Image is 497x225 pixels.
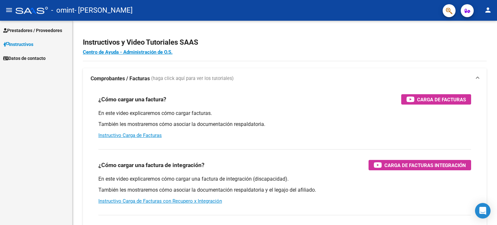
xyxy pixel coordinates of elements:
span: - omint [51,3,74,17]
span: Instructivos [3,41,33,48]
h3: ¿Cómo cargar una factura? [98,95,166,104]
a: Instructivo Carga de Facturas con Recupero x Integración [98,198,222,204]
span: Prestadores / Proveedores [3,27,62,34]
mat-icon: person [484,6,492,14]
p: En este video explicaremos cómo cargar una factura de integración (discapacidad). [98,175,471,183]
a: Instructivo Carga de Facturas [98,132,162,138]
span: (haga click aquí para ver los tutoriales) [151,75,234,82]
button: Carga de Facturas [401,94,471,105]
p: También les mostraremos cómo asociar la documentación respaldatoria y el legajo del afiliado. [98,186,471,194]
strong: Comprobantes / Facturas [91,75,150,82]
button: Carga de Facturas Integración [369,160,471,170]
span: - [PERSON_NAME] [74,3,133,17]
p: También les mostraremos cómo asociar la documentación respaldatoria. [98,121,471,128]
h2: Instructivos y Video Tutoriales SAAS [83,36,487,49]
span: Carga de Facturas [417,96,466,104]
span: Carga de Facturas Integración [384,161,466,169]
mat-icon: menu [5,6,13,14]
div: Open Intercom Messenger [475,203,491,219]
h3: ¿Cómo cargar una factura de integración? [98,161,204,170]
mat-expansion-panel-header: Comprobantes / Facturas (haga click aquí para ver los tutoriales) [83,68,487,89]
a: Centro de Ayuda - Administración de O.S. [83,49,172,55]
p: En este video explicaremos cómo cargar facturas. [98,110,471,117]
span: Datos de contacto [3,55,46,62]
